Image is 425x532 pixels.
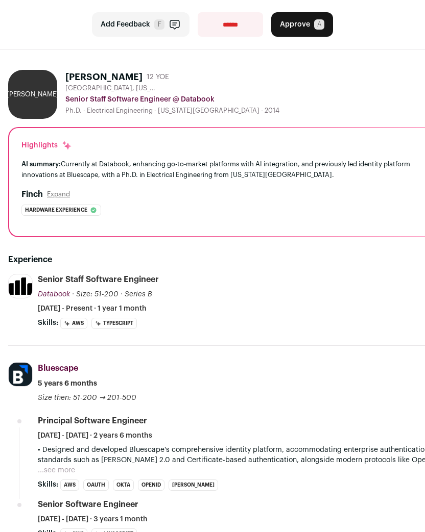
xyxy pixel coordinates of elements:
[138,479,164,491] li: OpenID
[9,277,32,295] img: ff0e9c02e7b96ac1023bf60b2cb2d791afb9db7474ce009eb65b8927962560f8.jpg
[125,291,152,298] span: Series B
[8,70,57,119] div: [PERSON_NAME]
[25,205,87,215] span: Hardware experience
[271,12,333,37] button: Approve A
[92,12,190,37] button: Add Feedback F
[83,479,109,491] li: OAuth
[38,274,159,285] div: Senior Staff Software Engineer
[72,291,119,298] span: · Size: 51-200
[154,19,164,30] span: F
[38,514,148,524] span: [DATE] - [DATE] · 3 years 1 month
[38,378,97,389] span: 5 years 6 months
[121,289,123,299] span: ·
[60,479,79,491] li: AWS
[147,72,169,82] div: 12 YOE
[60,318,87,329] li: AWS
[280,19,310,30] span: Approve
[38,394,136,401] span: Size then: 51-200 → 201-500
[101,19,150,30] span: Add Feedback
[65,84,157,92] span: [GEOGRAPHIC_DATA], [US_STATE], [GEOGRAPHIC_DATA]
[38,430,152,441] span: [DATE] - [DATE] · 2 years 6 months
[91,318,137,329] li: TypeScript
[38,465,75,475] button: ...see more
[38,415,147,426] div: Principal Software Engineer
[47,190,70,198] button: Expand
[21,188,43,200] h2: Finch
[38,291,70,298] span: Databook
[38,303,147,314] span: [DATE] - Present · 1 year 1 month
[21,140,72,150] div: Highlights
[21,161,61,167] span: AI summary:
[38,364,78,372] span: Bluescape
[314,19,324,30] span: A
[38,479,58,490] span: Skills:
[65,70,143,84] h1: [PERSON_NAME]
[113,479,134,491] li: Okta
[9,363,32,386] img: 9daff9a58efc41764b6879c20382cc302aca1dea46e8636b5c45a820e79efb25.jpg
[38,318,58,328] span: Skills:
[38,499,138,510] div: Senior Software Engineer
[169,479,218,491] li: [PERSON_NAME]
